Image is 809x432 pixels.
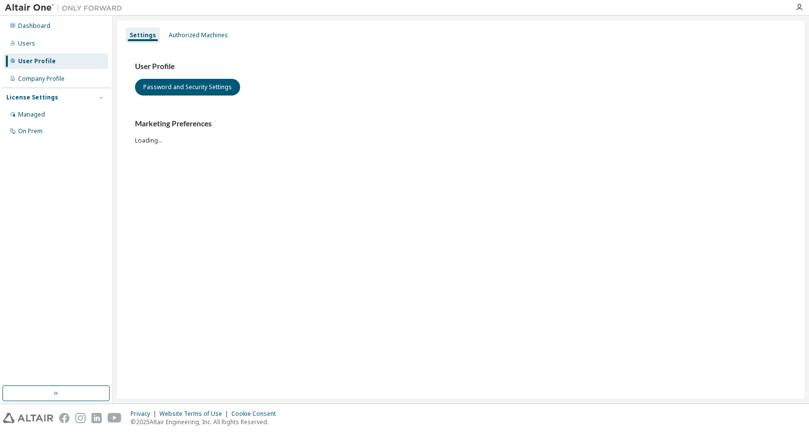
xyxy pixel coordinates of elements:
[131,410,159,418] div: Privacy
[6,94,58,101] div: License Settings
[169,31,228,39] div: Authorized Machines
[135,119,787,129] h3: Marketing Preferences
[18,57,56,65] div: User Profile
[5,3,127,13] img: Altair One
[135,79,240,96] button: Password and Security Settings
[159,410,231,418] div: Website Terms of Use
[18,40,35,48] div: Users
[135,62,787,72] h3: User Profile
[130,31,156,39] div: Settings
[231,410,282,418] div: Cookie Consent
[18,127,43,135] div: On Prem
[108,413,122,423] img: youtube.svg
[75,413,86,423] img: instagram.svg
[131,418,282,426] p: © 2025 Altair Engineering, Inc. All Rights Reserved.
[59,413,69,423] img: facebook.svg
[18,75,65,83] div: Company Profile
[18,22,50,30] div: Dashboard
[18,111,45,119] div: Managed
[135,119,787,144] div: Loading...
[91,413,102,423] img: linkedin.svg
[3,413,53,423] img: altair_logo.svg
